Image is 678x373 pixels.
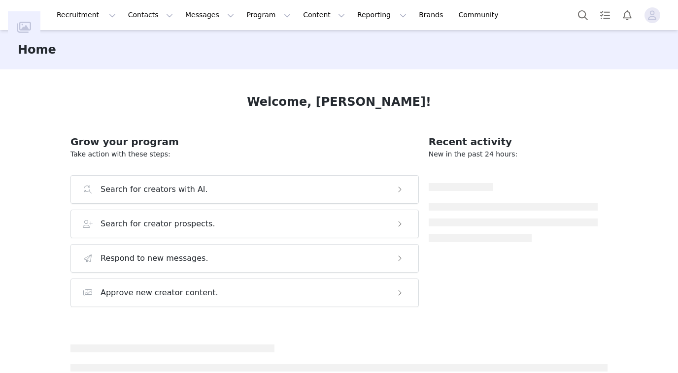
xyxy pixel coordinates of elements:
h3: Respond to new messages. [101,252,208,264]
div: avatar [647,7,657,23]
button: Profile [639,7,670,23]
p: New in the past 24 hours: [429,149,598,159]
h1: Welcome, [PERSON_NAME]! [247,93,431,111]
button: Respond to new messages. [70,244,419,273]
button: Search for creators with AI. [70,175,419,204]
h3: Search for creators with AI. [101,184,208,195]
h3: Approve new creator content. [101,287,218,299]
h2: Grow your program [70,134,419,149]
button: Search for creator prospects. [70,210,419,238]
button: Messages [179,4,240,26]
button: Program [240,4,297,26]
p: Take action with these steps: [70,149,419,159]
button: Reporting [351,4,412,26]
a: Community [453,4,509,26]
h3: Home [18,41,56,59]
a: Tasks [594,4,616,26]
button: Content [297,4,351,26]
button: Notifications [616,4,638,26]
button: Recruitment [51,4,122,26]
button: Contacts [122,4,179,26]
a: Brands [413,4,452,26]
h2: Recent activity [429,134,598,149]
button: Approve new creator content. [70,279,419,307]
button: Search [572,4,594,26]
h3: Search for creator prospects. [101,218,215,230]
